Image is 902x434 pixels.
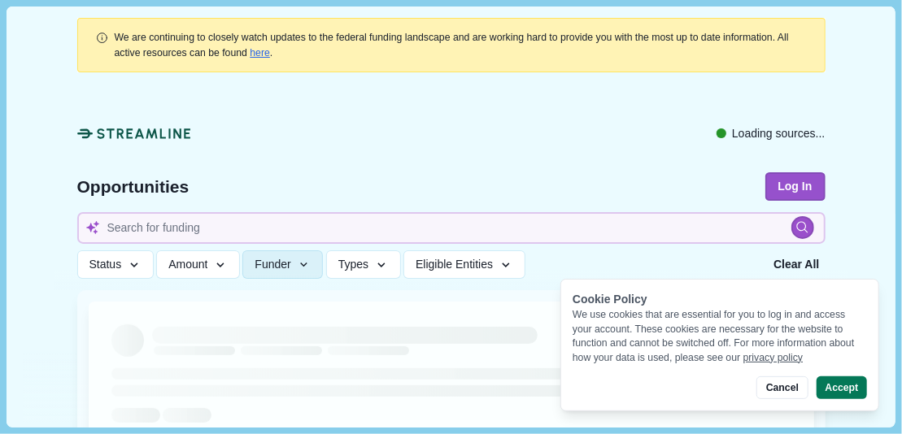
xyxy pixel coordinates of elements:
span: Cookie Policy [573,293,647,306]
button: Status [77,250,154,279]
button: Accept [817,376,867,399]
a: privacy policy [743,352,804,363]
button: Log In [765,172,826,201]
span: Amount [168,258,207,271]
div: We use cookies that are essential for you to log in and access your account. These cookies are ne... [573,308,867,365]
button: Eligible Entities [403,250,525,279]
button: Cancel [756,376,808,399]
a: here [250,47,270,59]
button: Funder [242,250,323,279]
button: Clear All [768,250,825,279]
span: Loading sources... [732,125,825,142]
span: Funder [255,258,290,271]
div: . [115,30,808,60]
span: Opportunities [77,178,190,195]
button: Amount [156,250,240,279]
span: Types [338,258,368,271]
input: Search for funding [77,212,826,244]
span: Eligible Entities [416,258,493,271]
button: Types [326,250,401,279]
span: We are continuing to closely watch updates to the federal funding landscape and are working hard ... [115,32,789,58]
span: Status [89,258,122,271]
